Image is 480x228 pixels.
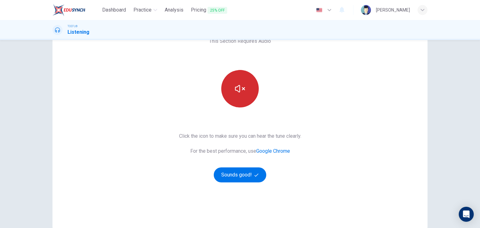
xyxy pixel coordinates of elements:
[131,4,160,16] button: Practice
[256,148,290,154] a: Google Chrome
[162,4,186,16] button: Analysis
[165,6,183,14] span: Analysis
[52,4,100,16] a: EduSynch logo
[179,132,301,140] span: Click the icon to make sure you can hear the tune clearly.
[67,24,77,28] span: TOEFL®
[100,4,128,16] button: Dashboard
[315,8,323,12] img: en
[102,6,126,14] span: Dashboard
[133,6,152,14] span: Practice
[361,5,371,15] img: Profile picture
[376,6,410,14] div: [PERSON_NAME]
[188,4,230,16] button: Pricing25% OFF
[191,6,227,14] span: Pricing
[207,7,227,14] span: 25% OFF
[214,167,266,182] button: Sounds good!
[67,28,89,36] h1: Listening
[179,147,301,155] span: For the best performance, use
[459,207,474,222] div: Open Intercom Messenger
[209,37,271,45] span: This Section Requires Audio
[52,4,85,16] img: EduSynch logo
